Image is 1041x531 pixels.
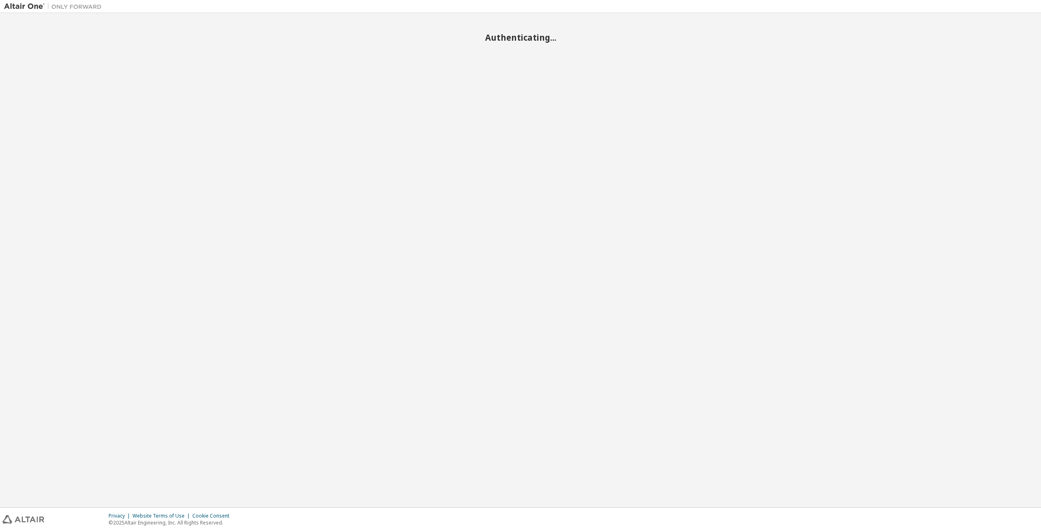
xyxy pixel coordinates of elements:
div: Privacy [109,513,133,519]
h2: Authenticating... [4,32,1037,43]
div: Cookie Consent [192,513,234,519]
div: Website Terms of Use [133,513,192,519]
img: altair_logo.svg [2,515,44,524]
p: © 2025 Altair Engineering, Inc. All Rights Reserved. [109,519,234,526]
img: Altair One [4,2,106,11]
